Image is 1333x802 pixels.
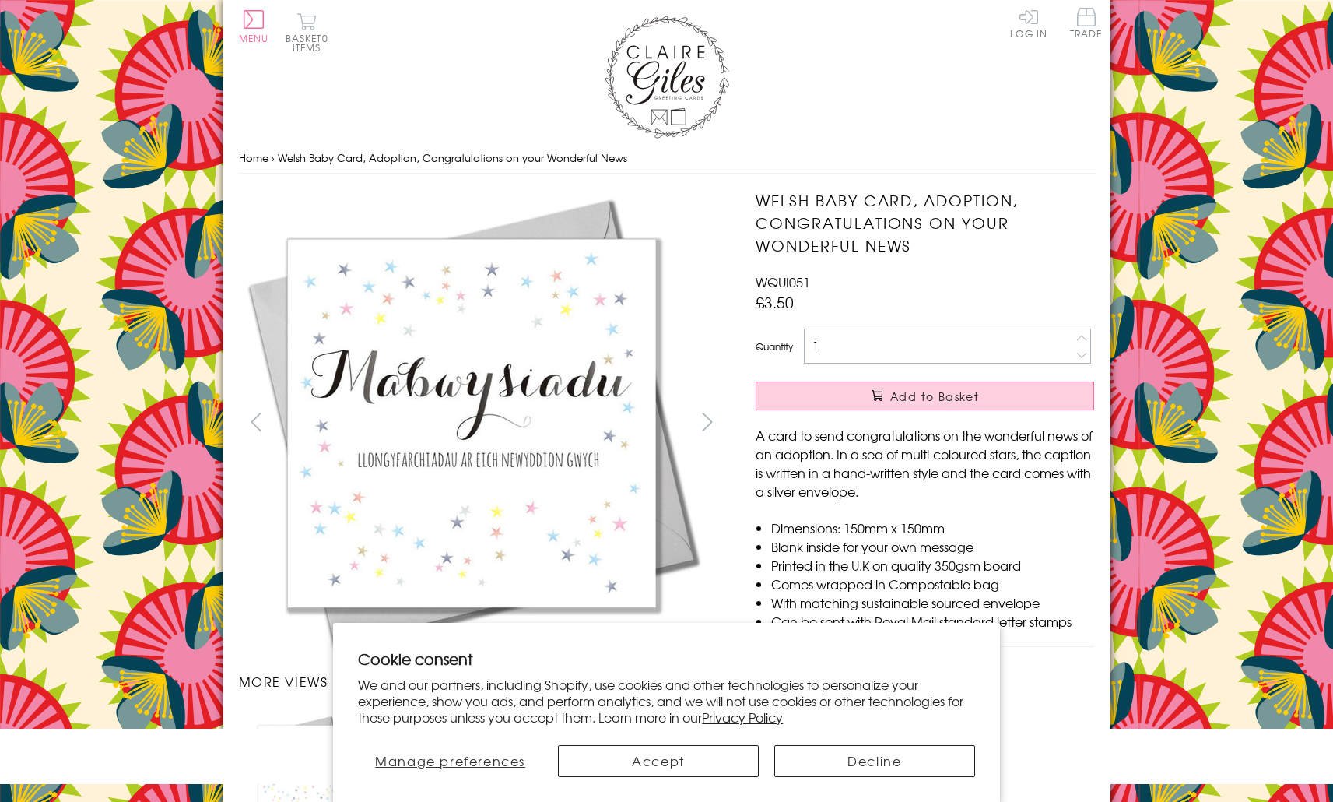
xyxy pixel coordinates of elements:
li: Can be sent with Royal Mail standard letter stamps [771,612,1094,631]
button: Menu [239,10,269,43]
img: Welsh Baby Card, Adoption, Congratulations on your Wonderful News [239,189,706,656]
button: Decline [774,745,975,777]
img: Claire Giles Greetings Cards [605,16,729,139]
li: Dimensions: 150mm x 150mm [771,519,1094,537]
button: Basket0 items [286,12,328,52]
h3: More views [239,672,725,691]
a: Log In [1010,8,1047,38]
a: Home [239,150,268,165]
button: prev [239,404,274,439]
span: WQUI051 [756,273,810,291]
a: Trade [1070,8,1103,41]
li: Printed in the U.K on quality 350gsm board [771,556,1094,575]
button: Add to Basket [756,382,1094,410]
span: Add to Basket [890,389,979,404]
li: Comes wrapped in Compostable bag [771,575,1094,593]
button: Accept [558,745,759,777]
li: Blank inside for your own message [771,537,1094,556]
span: Welsh Baby Card, Adoption, Congratulations on your Wonderful News [278,150,627,165]
span: £3.50 [756,291,794,313]
button: next [689,404,724,439]
p: We and our partners, including Shopify, use cookies and other technologies to personalize your ex... [358,677,975,725]
li: With matching sustainable sourced envelope [771,593,1094,612]
span: 0 items [293,31,328,55]
span: Menu [239,31,269,45]
button: Manage preferences [358,745,542,777]
span: Manage preferences [375,751,525,770]
h2: Cookie consent [358,648,975,670]
span: › [272,150,275,165]
h1: Welsh Baby Card, Adoption, Congratulations on your Wonderful News [756,189,1094,256]
a: Privacy Policy [702,708,783,726]
label: Quantity [756,339,793,354]
p: A card to send congratulations on the wonderful news of an adoption. In a sea of multi-coloured s... [756,426,1094,501]
nav: breadcrumbs [239,142,1095,174]
span: Trade [1070,8,1103,38]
